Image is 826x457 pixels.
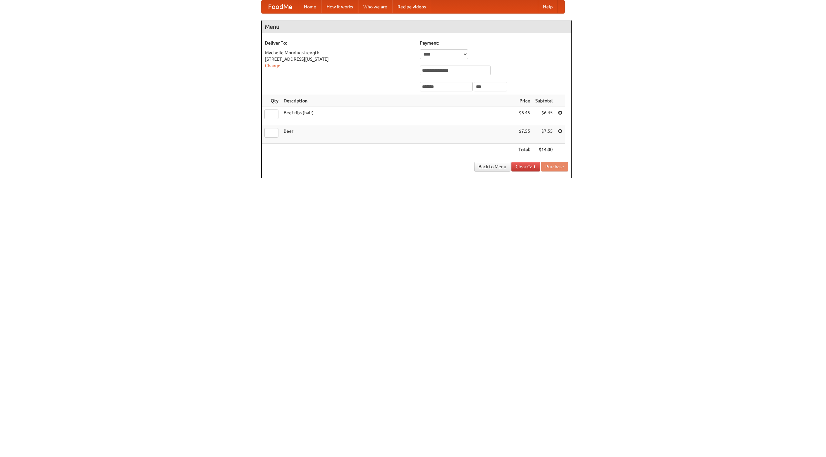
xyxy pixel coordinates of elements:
h5: Deliver To: [265,40,413,46]
button: Purchase [541,162,568,171]
a: Change [265,63,280,68]
td: Beer [281,125,516,144]
a: Help [538,0,558,13]
a: Recipe videos [392,0,431,13]
a: Clear Cart [511,162,540,171]
th: Qty [262,95,281,107]
a: Who we are [358,0,392,13]
th: $14.00 [533,144,555,156]
a: FoodMe [262,0,299,13]
td: Beef ribs (half) [281,107,516,125]
td: $7.55 [516,125,533,144]
th: Subtotal [533,95,555,107]
h5: Payment: [420,40,568,46]
td: $7.55 [533,125,555,144]
th: Total: [516,144,533,156]
a: Back to Menu [474,162,510,171]
h4: Menu [262,20,571,33]
a: How it works [321,0,358,13]
td: $6.45 [516,107,533,125]
th: Price [516,95,533,107]
td: $6.45 [533,107,555,125]
div: [STREET_ADDRESS][US_STATE] [265,56,413,62]
th: Description [281,95,516,107]
div: Mychelle Morningstrength [265,49,413,56]
a: Home [299,0,321,13]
